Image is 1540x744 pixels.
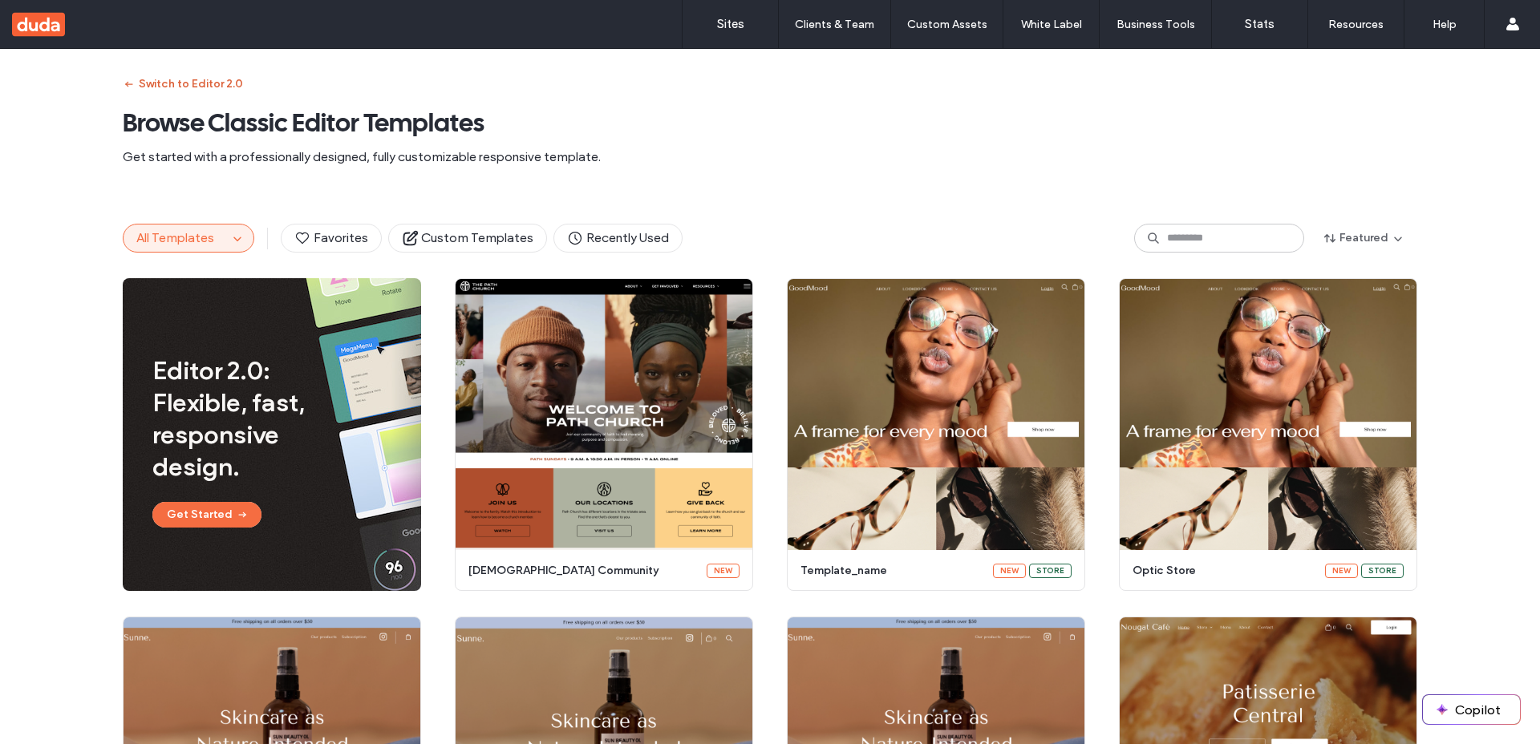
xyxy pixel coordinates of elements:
div: New [993,564,1026,578]
span: Browse Classic Editor Templates [123,107,1417,139]
div: Store [1029,564,1072,578]
label: Clients & Team [795,18,874,31]
div: New [707,564,740,578]
button: Get Started [152,502,261,528]
span: Custom Templates [402,229,533,247]
div: Store [1361,564,1404,578]
button: All Templates [124,224,228,252]
button: Switch to Editor 2.0 [123,71,243,97]
button: Copilot [1423,695,1520,724]
button: Custom Templates [388,224,547,253]
label: Stats [1245,17,1275,31]
div: New [1325,564,1358,578]
label: Help [1433,18,1457,31]
span: Editor 2.0: Flexible, fast, responsive design. [152,354,349,483]
span: Recently Used [567,229,669,247]
span: All Templates [136,230,214,245]
label: Sites [717,17,744,31]
label: Resources [1328,18,1384,31]
label: Custom Assets [907,18,987,31]
button: Favorites [281,224,382,253]
span: Favorites [294,229,368,247]
span: [DEMOGRAPHIC_DATA] community [468,563,697,579]
label: White Label [1021,18,1082,31]
span: template_name [800,563,983,579]
button: Featured [1311,225,1417,251]
span: optic store [1133,563,1315,579]
button: Recently Used [553,224,683,253]
label: Business Tools [1116,18,1195,31]
span: Get started with a professionally designed, fully customizable responsive template. [123,148,1417,166]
